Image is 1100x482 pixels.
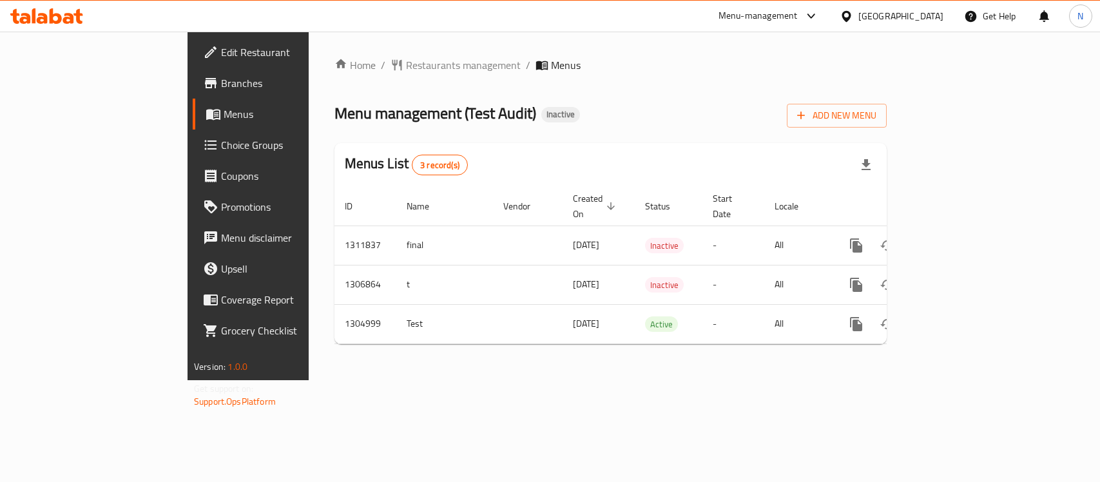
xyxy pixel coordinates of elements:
span: Choice Groups [221,137,361,153]
span: Name [407,198,446,214]
table: enhanced table [334,187,975,344]
a: Support.OpsPlatform [194,393,276,410]
th: Actions [831,187,975,226]
td: final [396,226,493,265]
button: Change Status [872,230,903,261]
span: Inactive [541,109,580,120]
span: Menu disclaimer [221,230,361,246]
div: Menu-management [719,8,798,24]
span: Upsell [221,261,361,276]
span: 3 record(s) [412,159,467,171]
span: [DATE] [573,315,599,332]
a: Coverage Report [193,284,371,315]
a: Upsell [193,253,371,284]
span: Start Date [713,191,749,222]
td: All [764,265,831,304]
a: Choice Groups [193,130,371,160]
span: Locale [775,198,815,214]
span: Get support on: [194,380,253,397]
span: Vendor [503,198,547,214]
div: Active [645,316,678,332]
a: Menus [193,99,371,130]
span: Menus [551,57,581,73]
td: - [702,265,764,304]
span: Menu management ( Test Audit ) [334,99,536,128]
span: Coupons [221,168,361,184]
span: Version: [194,358,226,375]
td: All [764,304,831,343]
span: Edit Restaurant [221,44,361,60]
a: Edit Restaurant [193,37,371,68]
span: Active [645,317,678,332]
button: Change Status [872,309,903,340]
button: more [841,269,872,300]
td: Test [396,304,493,343]
li: / [526,57,530,73]
a: Promotions [193,191,371,222]
button: more [841,309,872,340]
button: Add New Menu [787,104,887,128]
nav: breadcrumb [334,57,887,73]
td: - [702,304,764,343]
div: [GEOGRAPHIC_DATA] [858,9,943,23]
td: t [396,265,493,304]
a: Coupons [193,160,371,191]
td: All [764,226,831,265]
div: Export file [851,149,882,180]
span: Grocery Checklist [221,323,361,338]
span: Promotions [221,199,361,215]
span: Restaurants management [406,57,521,73]
div: Inactive [541,107,580,122]
a: Menu disclaimer [193,222,371,253]
a: Branches [193,68,371,99]
a: Restaurants management [391,57,521,73]
div: Inactive [645,277,684,293]
li: / [381,57,385,73]
h2: Menus List [345,154,468,175]
span: Add New Menu [797,108,876,124]
span: Branches [221,75,361,91]
span: ID [345,198,369,214]
span: 1.0.0 [227,358,247,375]
span: Coverage Report [221,292,361,307]
span: N [1077,9,1083,23]
button: Change Status [872,269,903,300]
span: Inactive [645,238,684,253]
span: [DATE] [573,276,599,293]
button: more [841,230,872,261]
span: Menus [224,106,361,122]
div: Total records count [412,155,468,175]
span: [DATE] [573,236,599,253]
span: Inactive [645,278,684,293]
span: Status [645,198,687,214]
span: Created On [573,191,619,222]
a: Grocery Checklist [193,315,371,346]
td: - [702,226,764,265]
